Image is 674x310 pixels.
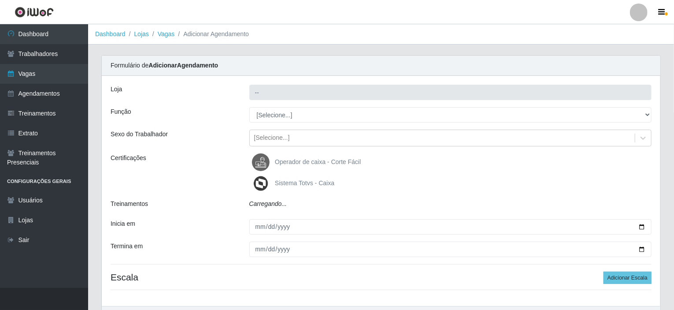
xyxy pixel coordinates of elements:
li: Adicionar Agendamento [174,30,249,39]
h4: Escala [111,272,652,283]
div: [Selecione...] [254,134,290,143]
a: Dashboard [95,30,126,37]
label: Termina em [111,242,143,251]
label: Sexo do Trabalhador [111,130,168,139]
a: Vagas [158,30,175,37]
label: Loja [111,85,122,94]
input: 00/00/0000 [249,219,652,235]
label: Inicia em [111,219,135,228]
nav: breadcrumb [88,24,674,45]
img: Operador de caixa - Corte Fácil [252,153,273,171]
img: CoreUI Logo [15,7,54,18]
button: Adicionar Escala [604,272,652,284]
i: Carregando... [249,200,287,207]
label: Função [111,107,131,116]
input: 00/00/0000 [249,242,652,257]
img: Sistema Totvs - Caixa [252,175,273,192]
strong: Adicionar Agendamento [148,62,218,69]
span: Operador de caixa - Corte Fácil [275,158,361,165]
span: Sistema Totvs - Caixa [275,179,334,187]
a: Lojas [134,30,148,37]
label: Certificações [111,153,146,163]
label: Treinamentos [111,199,148,209]
div: Formulário de [102,56,660,76]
